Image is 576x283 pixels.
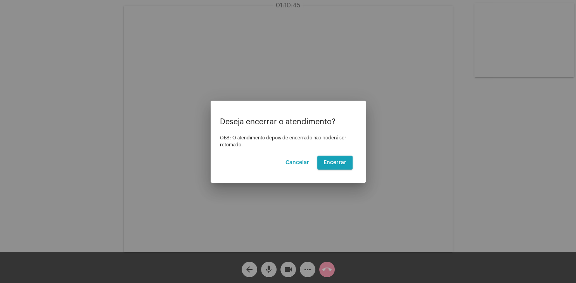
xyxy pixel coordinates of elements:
[317,156,353,170] button: Encerrar
[220,135,346,147] span: OBS: O atendimento depois de encerrado não poderá ser retomado.
[220,118,356,126] p: Deseja encerrar o atendimento?
[285,160,309,165] span: Cancelar
[279,156,315,170] button: Cancelar
[323,160,346,165] span: Encerrar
